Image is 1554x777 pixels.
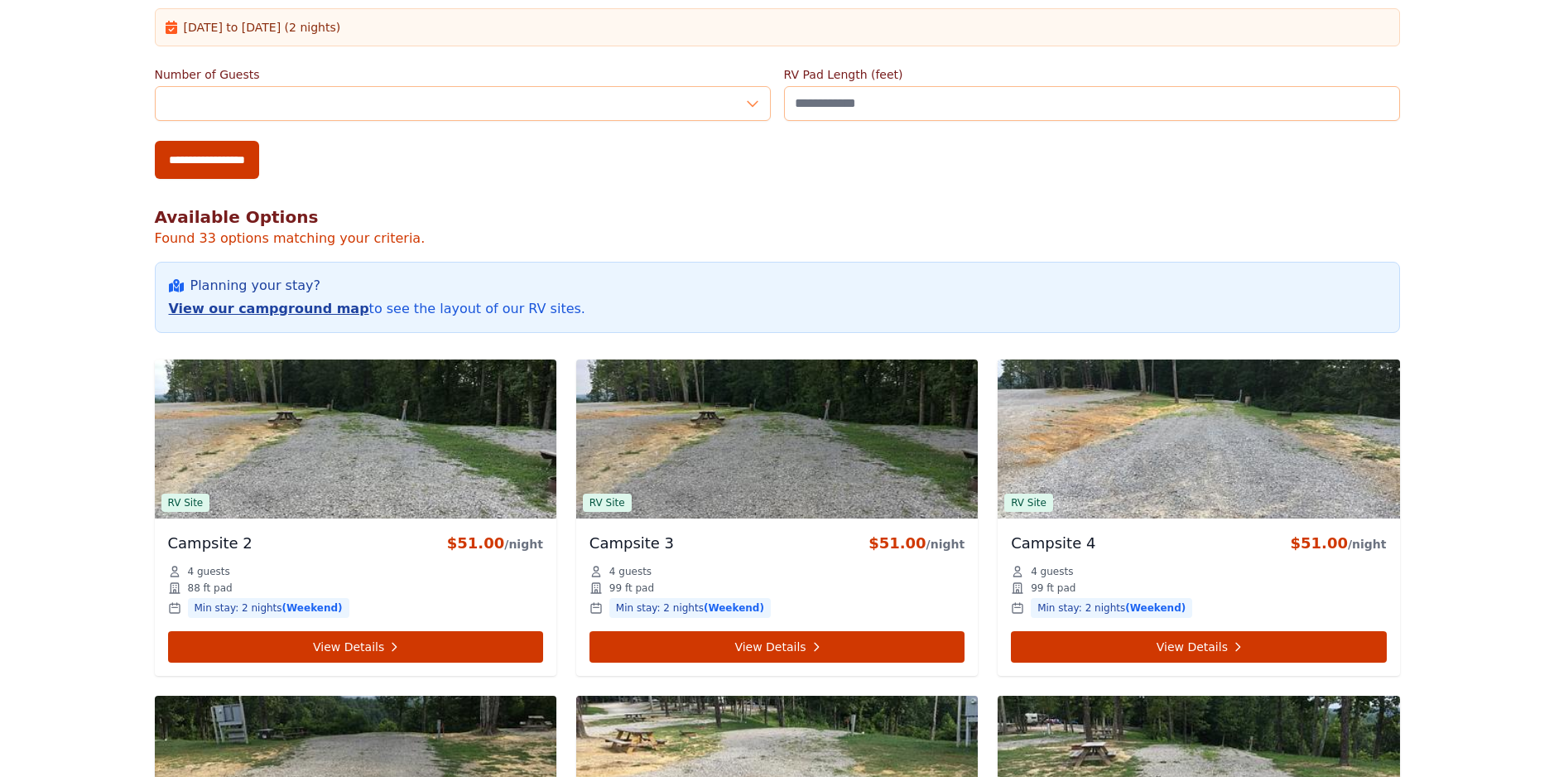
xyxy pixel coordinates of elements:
[155,205,1400,229] h2: Available Options
[1031,582,1075,595] span: 99 ft pad
[161,494,210,512] span: RV Site
[188,565,230,578] span: 4 guests
[784,66,1400,83] label: RV Pad Length (feet)
[868,532,965,555] div: $51.00
[155,229,1400,249] p: Found 33 options matching your criteria.
[169,299,1386,319] p: to see the layout of our RV sites.
[609,582,654,595] span: 99 ft pad
[190,276,320,296] span: Planning your stay?
[1290,532,1386,555] div: $51.00
[998,360,1399,519] img: Campsite 4
[704,602,764,614] span: (Weekend)
[169,301,369,316] a: View our campground map
[589,631,965,663] a: View Details
[504,538,543,551] span: /night
[589,532,674,555] h3: Campsite 3
[609,598,771,618] span: Min stay: 2 nights
[1031,598,1192,618] span: Min stay: 2 nights
[184,19,341,36] span: [DATE] to [DATE] (2 nights)
[188,598,349,618] span: Min stay: 2 nights
[1031,565,1073,578] span: 4 guests
[1004,494,1053,512] span: RV Site
[282,602,343,614] span: (Weekend)
[1011,631,1386,663] a: View Details
[576,360,978,519] img: Campsite 3
[168,631,543,663] a: View Details
[188,582,233,595] span: 88 ft pad
[926,538,965,551] span: /night
[1348,538,1387,551] span: /night
[168,532,253,555] h3: Campsite 2
[609,565,652,578] span: 4 guests
[447,532,543,555] div: $51.00
[583,494,632,512] span: RV Site
[1011,532,1095,555] h3: Campsite 4
[155,66,771,83] label: Number of Guests
[155,360,556,519] img: Campsite 2
[1125,602,1186,614] span: (Weekend)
